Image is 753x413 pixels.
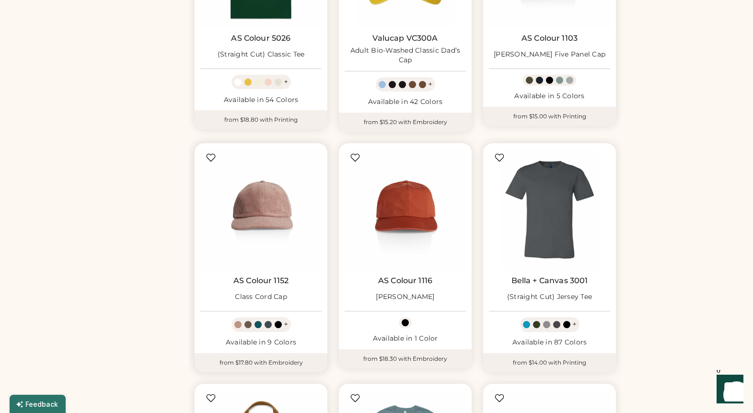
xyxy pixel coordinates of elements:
div: Available in 54 Colors [200,95,322,105]
div: [PERSON_NAME] [376,292,434,302]
div: Available in 5 Colors [489,92,610,101]
a: AS Colour 5026 [231,34,290,43]
a: AS Colour 1103 [521,34,578,43]
div: from $18.30 with Embroidery [339,349,472,368]
img: AS Colour 1116 James Cap [345,149,466,270]
img: BELLA + CANVAS 3001 (Straight Cut) Jersey Tee [489,149,610,270]
div: from $15.00 with Printing [483,107,616,126]
div: Available in 42 Colors [345,97,466,107]
iframe: Front Chat [707,370,749,411]
div: + [284,77,288,87]
div: (Straight Cut) Jersey Tee [507,292,592,302]
div: from $18.80 with Printing [195,110,327,129]
a: Bella + Canvas 3001 [511,276,588,286]
div: Available in 87 Colors [489,338,610,347]
div: from $14.00 with Printing [483,353,616,372]
a: AS Colour 1116 [378,276,432,286]
div: + [572,319,577,330]
div: Adult Bio-Washed Classic Dad’s Cap [345,46,466,65]
div: (Straight Cut) Classic Tee [218,50,305,59]
a: AS Colour 1152 [233,276,289,286]
div: + [428,79,432,90]
div: + [284,319,288,330]
div: from $17.80 with Embroidery [195,353,327,372]
div: from $15.20 with Embroidery [339,113,472,132]
div: Class Cord Cap [235,292,287,302]
div: Available in 9 Colors [200,338,322,347]
img: AS Colour 1152 Class Cord Cap [200,149,322,270]
div: Available in 1 Color [345,334,466,344]
div: [PERSON_NAME] Five Panel Cap [494,50,605,59]
a: Valucap VC300A [372,34,438,43]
